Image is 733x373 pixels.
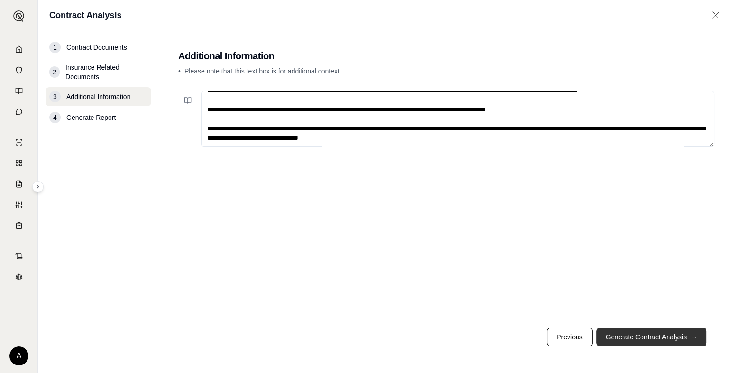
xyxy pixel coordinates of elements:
[690,332,697,342] span: →
[6,133,32,152] a: Single Policy
[66,92,130,101] span: Additional Information
[9,346,28,365] div: A
[49,66,60,78] div: 2
[6,61,32,80] a: Documents Vault
[596,328,706,346] button: Generate Contract Analysis→
[49,42,61,53] div: 1
[13,10,25,22] img: Expand sidebar
[66,113,116,122] span: Generate Report
[65,63,147,82] span: Insurance Related Documents
[9,7,28,26] button: Expand sidebar
[547,328,592,346] button: Previous
[49,91,61,102] div: 3
[6,102,32,121] a: Chat
[6,154,32,173] a: Policy Comparisons
[6,216,32,235] a: Coverage Table
[178,49,714,63] h2: Additional Information
[66,43,127,52] span: Contract Documents
[49,9,121,22] h1: Contract Analysis
[32,181,44,192] button: Expand sidebar
[178,67,181,75] span: •
[49,112,61,123] div: 4
[6,195,32,214] a: Custom Report
[184,67,339,75] span: Please note that this text box is for additional context
[6,267,32,286] a: Legal Search Engine
[6,174,32,193] a: Claim Coverage
[6,40,32,59] a: Home
[6,82,32,100] a: Prompt Library
[6,246,32,265] a: Contract Analysis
